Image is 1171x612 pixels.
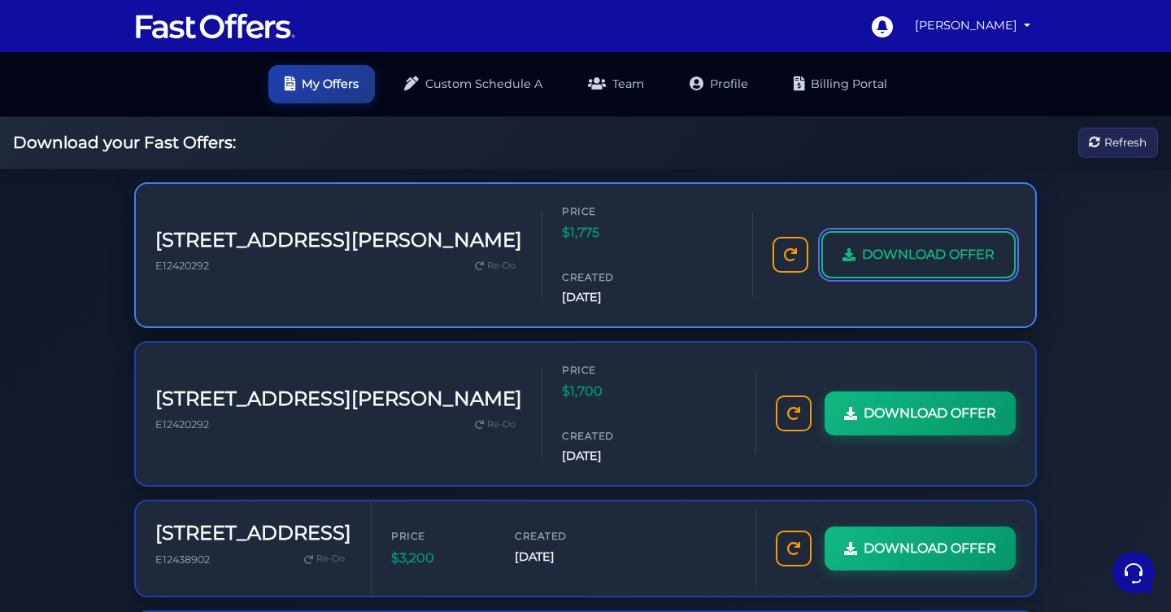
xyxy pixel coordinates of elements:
span: Aura [68,117,247,133]
p: You: okay sounds good thank you. [68,137,247,153]
button: Refresh [1078,128,1158,158]
a: My Offers [268,65,375,103]
span: $1,700 [562,381,660,402]
span: Start a Conversation [117,176,228,189]
a: Profile [673,65,764,103]
a: [PERSON_NAME] [908,10,1037,42]
h3: [STREET_ADDRESS][PERSON_NAME] [155,229,522,252]
span: E12420292 [155,260,209,272]
span: DOWNLOAD OFFER [862,244,995,265]
a: Billing Portal [777,65,903,103]
span: Re-Do [487,417,516,432]
span: Created [562,269,660,285]
span: Created [515,528,612,544]
span: $1,775 [562,222,660,243]
span: Price [391,528,489,544]
span: Refresh [1104,133,1147,151]
a: Open Help Center [202,231,299,244]
input: Search for an Article... [37,266,266,282]
h2: Download your Fast Offers: [13,133,236,152]
button: Start a Conversation [26,166,299,199]
span: [DATE] [515,548,612,566]
span: [DATE] [562,288,660,307]
span: E12438902 [155,553,210,566]
span: Your Conversations [26,91,132,104]
span: Find an Answer [26,231,111,244]
p: Home [49,485,76,500]
p: 7 mo ago [257,117,299,132]
span: [DATE] [562,447,660,466]
a: Re-Do [468,256,522,277]
a: See all [263,91,299,104]
span: Created [562,428,660,444]
iframe: Customerly Messenger Launcher [1109,549,1158,597]
h2: Hello [PERSON_NAME] 👋 [13,13,273,65]
a: AuraYou:okay sounds good thank you.7 mo ago [20,111,306,160]
button: Help [212,462,312,500]
img: dark [26,119,59,151]
h3: [STREET_ADDRESS][PERSON_NAME] [155,387,522,411]
span: DOWNLOAD OFFER [864,403,996,424]
a: Custom Schedule A [388,65,559,103]
p: Messages [140,485,186,500]
a: Re-Do [298,549,351,570]
span: Re-Do [487,259,516,273]
span: E12420292 [155,418,209,431]
a: DOWNLOAD OFFER [821,231,1016,278]
a: DOWNLOAD OFFER [825,527,1016,570]
span: Price [562,362,660,378]
span: $3,200 [391,548,489,569]
button: Home [13,462,113,500]
p: Help [252,485,273,500]
span: Re-Do [316,552,345,566]
button: Messages [113,462,213,500]
span: DOWNLOAD OFFER [864,538,996,559]
span: Price [562,203,660,219]
h3: [STREET_ADDRESS] [155,522,351,545]
a: DOWNLOAD OFFER [825,391,1016,435]
a: Re-Do [468,414,522,435]
a: Team [572,65,660,103]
